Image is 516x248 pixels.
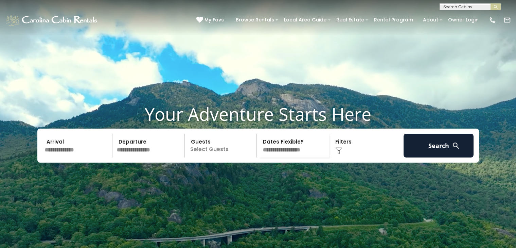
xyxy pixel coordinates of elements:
[404,134,474,158] button: Search
[281,15,330,25] a: Local Area Guide
[371,15,416,25] a: Rental Program
[335,147,342,154] img: filter--v1.png
[445,15,482,25] a: Owner Login
[420,15,442,25] a: About
[5,103,511,125] h1: Your Adventure Starts Here
[503,16,511,24] img: mail-regular-white.png
[187,134,257,158] p: Select Guests
[333,15,368,25] a: Real Estate
[204,16,224,23] span: My Favs
[5,13,99,27] img: White-1-1-2.png
[232,15,278,25] a: Browse Rentals
[196,16,226,24] a: My Favs
[452,142,460,150] img: search-regular-white.png
[489,16,496,24] img: phone-regular-white.png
